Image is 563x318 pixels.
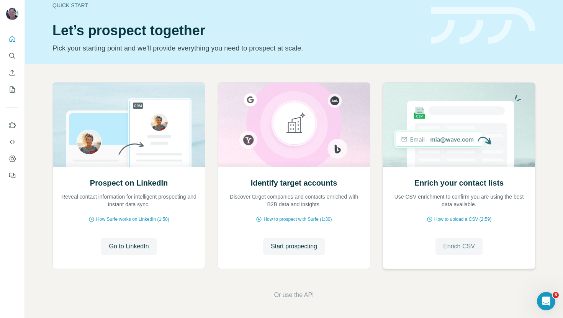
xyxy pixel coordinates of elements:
[431,7,535,44] img: banner
[553,292,559,298] span: 3
[6,83,18,96] button: My lists
[263,216,332,223] span: How to prospect with Surfe (1:30)
[52,43,422,54] p: Pick your starting point and we’ll provide everything you need to prospect at scale.
[537,292,555,310] iframe: Intercom live chat
[61,193,197,208] p: Reveal contact information for intelligent prospecting and instant data sync.
[6,49,18,63] button: Search
[435,238,483,255] button: Enrich CSV
[6,8,18,20] img: Avatar
[6,169,18,183] button: Feedback
[443,242,475,251] span: Enrich CSV
[6,32,18,46] button: Quick start
[6,66,18,80] button: Enrich CSV
[263,238,325,255] button: Start prospecting
[391,193,527,208] p: Use CSV enrichment to confirm you are using the best data available.
[96,216,169,223] span: How Surfe works on LinkedIn (1:58)
[90,178,168,188] h2: Prospect on LinkedIn
[109,242,149,251] span: Go to LinkedIn
[6,118,18,132] button: Use Surfe on LinkedIn
[383,83,535,167] img: Enrich your contact lists
[414,178,504,188] h2: Enrich your contact lists
[218,83,370,167] img: Identify target accounts
[274,290,314,300] button: Or use the API
[52,23,422,38] h1: Let’s prospect together
[52,2,422,9] div: Quick start
[52,83,205,167] img: Prospect on LinkedIn
[101,238,156,255] button: Go to LinkedIn
[6,135,18,149] button: Use Surfe API
[6,152,18,166] button: Dashboard
[251,178,337,188] h2: Identify target accounts
[226,193,362,208] p: Discover target companies and contacts enriched with B2B data and insights.
[434,216,491,223] span: How to upload a CSV (2:59)
[271,242,317,251] span: Start prospecting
